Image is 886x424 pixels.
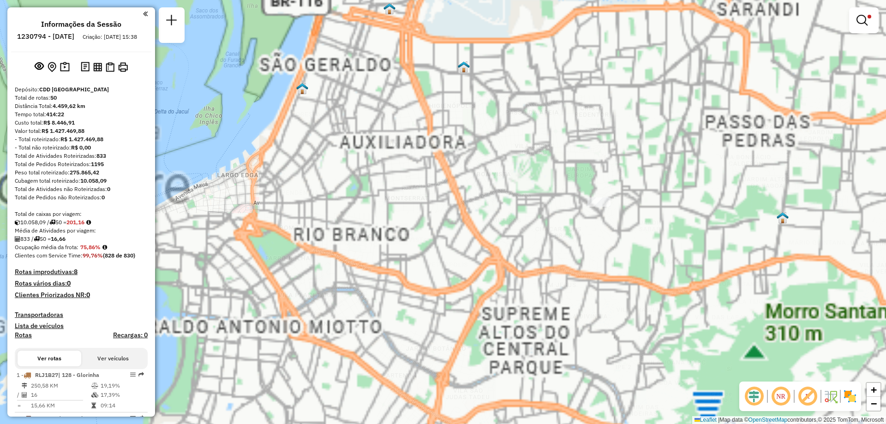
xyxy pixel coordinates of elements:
em: Opções [130,415,136,421]
div: Média de Atividades por viagem: [15,227,148,235]
h4: Informações da Sessão [41,20,121,29]
button: Ver rotas [18,351,81,366]
div: Total de Atividades Roteirizadas: [15,152,148,160]
a: Nova sessão e pesquisa [162,11,181,32]
em: Média calculada utilizando a maior ocupação (%Peso ou %Cubagem) de cada rota da sessão. Rotas cro... [102,245,107,250]
div: 833 / 50 = [15,235,148,243]
i: Total de Atividades [22,392,27,398]
img: 701 UDC Full Norte [383,3,395,15]
a: Leaflet [694,417,717,423]
img: Exibir/Ocultar setores [843,389,857,404]
a: Rotas [15,331,32,339]
strong: 0 [67,279,71,287]
i: Distância Total [22,383,27,388]
span: Ocupação média da frota: [15,244,78,251]
h4: Transportadoras [15,311,148,319]
button: Painel de Sugestão [58,60,72,74]
div: - Total roteirizado: [15,135,148,143]
i: Cubagem total roteirizado [15,220,20,225]
span: Filtro Ativo [868,15,871,18]
strong: 0 [86,291,90,299]
strong: R$ 8.446,91 [43,119,75,126]
a: Exibir filtros [853,11,875,30]
strong: 201,16 [66,219,84,226]
strong: R$ 1.427.469,88 [42,127,84,134]
strong: 4.459,62 km [53,102,85,109]
span: + [871,384,877,395]
em: Rota exportada [138,415,144,421]
button: Ver veículos [81,351,145,366]
div: Depósito: [15,85,148,94]
button: Logs desbloquear sessão [79,60,91,74]
td: = [17,401,21,410]
button: Exibir sessão original [33,60,46,74]
img: 712 UDC Light Floresta [777,212,789,224]
img: Fluxo de ruas [823,389,838,404]
div: Valor total: [15,127,148,135]
strong: 0 [107,185,110,192]
i: % de utilização do peso [91,383,98,388]
span: Clientes com Service Time: [15,252,83,259]
i: Total de rotas [49,220,55,225]
strong: R$ 0,00 [71,144,91,151]
img: Warecloud Floresta [458,61,470,73]
i: Total de rotas [34,236,40,242]
strong: 1195 [91,161,104,167]
strong: (828 de 830) [103,252,135,259]
td: 250,58 KM [30,381,91,390]
div: Total de Atividades não Roteirizadas: [15,185,148,193]
strong: 75,86% [80,244,101,251]
span: Ocultar deslocamento [743,385,765,407]
h4: Rotas vários dias: [15,280,148,287]
strong: 99,76% [83,252,103,259]
strong: 275.865,42 [70,169,99,176]
em: Rota exportada [138,372,144,377]
div: Cubagem total roteirizado: [15,177,148,185]
span: Exibir rótulo [796,385,819,407]
div: 10.058,09 / 50 = [15,218,148,227]
div: Map data © contributors,© 2025 TomTom, Microsoft [692,416,886,424]
i: % de utilização da cubagem [91,392,98,398]
a: OpenStreetMap [748,417,788,423]
div: Peso total roteirizado: [15,168,148,177]
button: Visualizar relatório de Roteirização [91,60,104,73]
span: | [718,417,719,423]
td: 15,66 KM [30,401,91,410]
img: CDD [296,83,308,95]
strong: CDD [GEOGRAPHIC_DATA] [39,86,109,93]
div: - Total não roteirizado: [15,143,148,152]
strong: 50 [50,94,57,101]
i: Tempo total em rota [91,403,96,408]
i: Total de Atividades [15,236,20,242]
strong: 8 [74,268,78,276]
span: 1 - [17,371,99,378]
a: Zoom in [867,383,880,397]
span: | 128 - Glorinha [58,371,99,378]
button: Visualizar Romaneio [104,60,116,74]
span: RDT7B29 [35,415,59,422]
h6: 1230794 - [DATE] [17,32,74,41]
div: Total de caixas por viagem: [15,210,148,218]
div: Criação: [DATE] 15:38 [79,33,141,41]
div: Total de rotas: [15,94,148,102]
span: RLJ1B27 [35,371,58,378]
h4: Clientes Priorizados NR: [15,291,148,299]
h4: Recargas: 0 [113,331,148,339]
strong: 10.058,09 [80,177,107,184]
td: 16 [30,390,91,400]
td: / [17,390,21,400]
a: Clique aqui para minimizar o painel [143,8,148,19]
button: Imprimir Rotas [116,60,130,74]
strong: 833 [96,152,106,159]
h4: Lista de veículos [15,322,148,330]
div: Tempo total: [15,110,148,119]
td: 09:14 [100,401,144,410]
div: Total de Pedidos Roteirizados: [15,160,148,168]
i: Meta Caixas/viagem: 242,33 Diferença: -41,17 [86,220,91,225]
strong: R$ 1.427.469,88 [60,136,103,143]
strong: 16,66 [51,235,66,242]
span: Ocultar NR [770,385,792,407]
a: Zoom out [867,397,880,411]
strong: 414:22 [46,111,64,118]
